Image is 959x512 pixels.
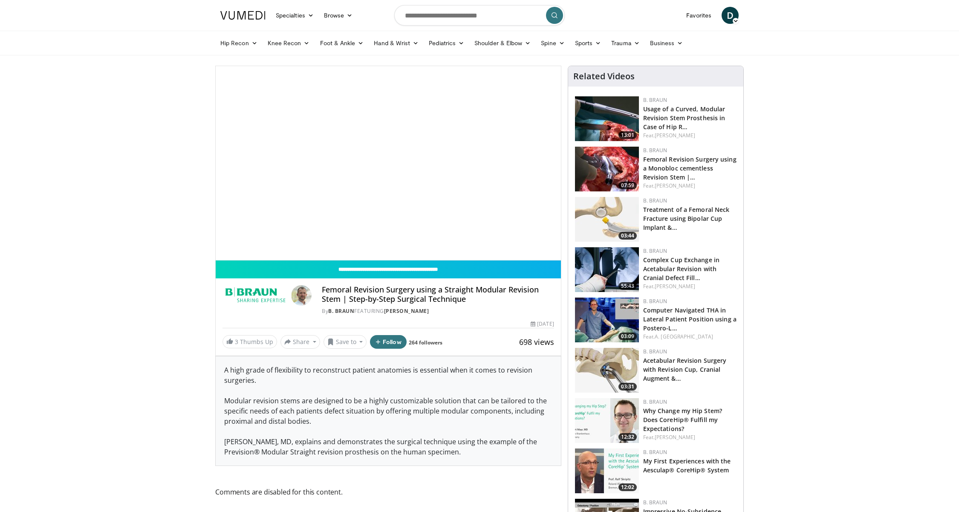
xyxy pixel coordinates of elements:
[643,298,667,305] a: B. Braun
[618,282,637,290] span: 55:43
[643,96,667,104] a: B. Braun
[573,71,635,81] h4: Related Videos
[271,7,319,24] a: Specialties
[643,283,737,290] div: Feat.
[643,348,667,355] a: B. Braun
[280,335,320,349] button: Share
[643,499,667,506] a: B. Braun
[222,335,277,348] a: 3 Thumbs Up
[536,35,569,52] a: Spine
[655,283,695,290] a: [PERSON_NAME]
[643,398,667,405] a: B. Braun
[319,7,358,24] a: Browse
[222,285,288,306] img: B. Braun
[324,335,367,349] button: Save to
[643,155,737,181] a: Femoral Revision Surgery using a Monobloc cementless Revision Stem |…
[618,333,637,340] span: 03:09
[655,132,695,139] a: [PERSON_NAME]
[216,66,561,260] video-js: Video Player
[575,197,639,242] a: 03:44
[618,383,637,391] span: 03:31
[370,335,407,349] button: Follow
[643,147,667,154] a: B. Braun
[424,35,469,52] a: Pediatrics
[575,147,639,191] img: 97950487-ad54-47b6-9334-a8a64355b513.150x105_q85_crop-smart_upscale.jpg
[643,256,719,282] a: Complex Cup Exchange in Acetabular Revision with Cranial Defect Fill…
[618,182,637,189] span: 07:59
[643,407,722,433] a: Why Change my Hip Stem? Does CoreHip® Fulfill my Expectations?
[469,35,536,52] a: Shoulder & Elbow
[216,356,561,466] div: A high grade of flexibility to reconstruct patient anatomies is essential when it comes to revisi...
[681,7,716,24] a: Favorites
[575,398,639,443] a: 12:32
[643,356,727,382] a: Acetabular Revision Surgery with Revision Cup, Cranial Augment &…
[643,448,667,456] a: B. Braun
[575,197,639,242] img: dd541074-bb98-4b7d-853b-83c717806bb5.jpg.150x105_q85_crop-smart_upscale.jpg
[220,11,266,20] img: VuMedi Logo
[384,307,429,315] a: [PERSON_NAME]
[394,5,565,26] input: Search topics, interventions
[643,457,731,474] a: My First Experiences with the Aesculap® CoreHip® System
[655,434,695,441] a: [PERSON_NAME]
[291,285,312,306] img: Avatar
[235,338,238,346] span: 3
[618,232,637,240] span: 03:44
[328,307,354,315] a: B. Braun
[645,35,688,52] a: Business
[575,247,639,292] img: 8b64c0ca-f349-41b4-a711-37a94bb885a5.jpg.150x105_q85_crop-smart_upscale.jpg
[575,147,639,191] a: 07:59
[575,298,639,342] a: 03:09
[618,483,637,491] span: 12:02
[575,448,639,493] img: d73e04c3-288b-4a17-9b46-60ae1f641967.jpg.150x105_q85_crop-smart_upscale.jpg
[570,35,607,52] a: Sports
[575,448,639,493] a: 12:02
[643,434,737,441] div: Feat.
[618,131,637,139] span: 13:01
[722,7,739,24] a: D
[606,35,645,52] a: Trauma
[322,285,554,304] h4: Femoral Revision Surgery using a Straight Modular Revision Stem | Step-by-Step Surgical Technique
[519,337,554,347] span: 698 views
[263,35,315,52] a: Knee Recon
[643,197,667,204] a: B. Braun
[575,398,639,443] img: 91b111a7-5173-4914-9915-8ee52757365d.jpg.150x105_q85_crop-smart_upscale.jpg
[369,35,424,52] a: Hand & Wrist
[643,105,725,131] a: Usage of a Curved, Modular Revision Stem Prosthesis in Case of Hip R…
[655,182,695,189] a: [PERSON_NAME]
[643,333,737,341] div: Feat.
[655,333,713,340] a: A. [GEOGRAPHIC_DATA]
[575,96,639,141] a: 13:01
[643,306,737,332] a: Computer Navigated THA in Lateral Patient Position using a Postero-L…
[575,348,639,393] img: 44575493-eacc-451e-831c-71696420bc06.150x105_q85_crop-smart_upscale.jpg
[643,247,667,255] a: B. Braun
[215,35,263,52] a: Hip Recon
[618,433,637,441] span: 12:32
[315,35,369,52] a: Foot & Ankle
[575,298,639,342] img: 11fc43c8-c25e-4126-ac60-c8374046ba21.jpg.150x105_q85_crop-smart_upscale.jpg
[575,348,639,393] a: 03:31
[643,182,737,190] div: Feat.
[643,132,737,139] div: Feat.
[575,96,639,141] img: 3f0fddff-fdec-4e4b-bfed-b21d85259955.150x105_q85_crop-smart_upscale.jpg
[215,486,561,498] span: Comments are disabled for this content.
[575,247,639,292] a: 55:43
[531,320,554,328] div: [DATE]
[643,205,730,231] a: Treatment of a Femoral Neck Fracture using Bipolar Cup Implant &…
[322,307,554,315] div: By FEATURING
[409,339,442,346] a: 264 followers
